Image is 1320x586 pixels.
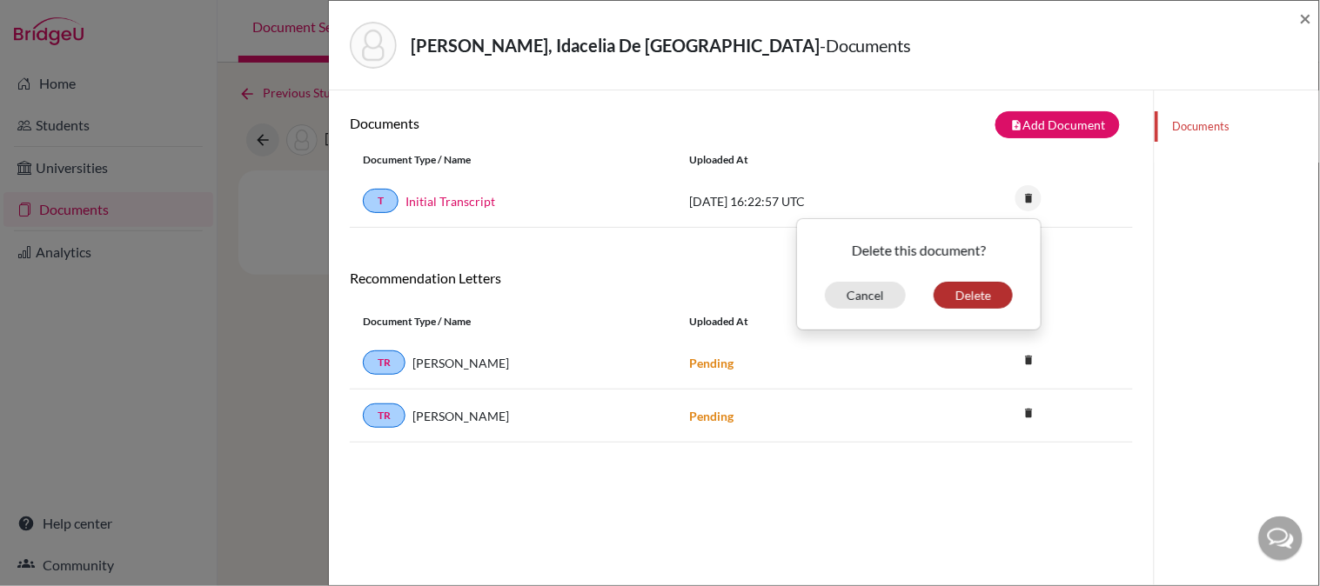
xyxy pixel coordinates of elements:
a: TR [363,350,405,375]
div: Uploaded at [676,314,937,330]
a: TR [363,403,405,428]
span: - Documents [820,35,912,56]
span: × [1300,5,1312,30]
span: Help [39,12,75,28]
a: T [363,189,399,213]
a: Initial Transcript [405,192,495,210]
div: Document Type / Name [350,314,676,330]
a: delete [1015,350,1042,373]
i: delete [1015,185,1042,211]
div: [DATE] 16:22:57 UTC [676,192,937,210]
div: delete [796,218,1042,330]
h6: Documents [350,115,741,131]
i: delete [1015,347,1042,373]
strong: [PERSON_NAME], Idacelia De [GEOGRAPHIC_DATA] [411,35,820,56]
h6: Recommendation Letters [350,270,1133,286]
i: note_add [1010,119,1022,131]
button: note_addAdd Document [995,111,1120,138]
strong: Pending [689,356,734,370]
div: Document Type / Name [350,152,676,168]
strong: Pending [689,409,734,423]
a: Documents [1155,111,1319,142]
a: delete [1015,188,1042,211]
button: Close [1300,8,1312,29]
i: delete [1015,400,1042,426]
span: [PERSON_NAME] [412,407,509,425]
div: Uploaded at [676,152,937,168]
a: delete [1015,403,1042,426]
span: [PERSON_NAME] [412,354,509,372]
button: Cancel [825,282,906,309]
button: Delete [934,282,1013,309]
p: Delete this document? [811,240,1027,261]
